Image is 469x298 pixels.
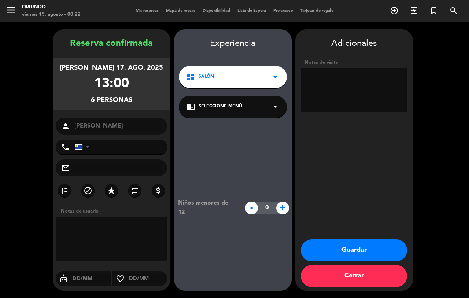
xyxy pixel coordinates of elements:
[301,239,407,261] button: Guardar
[75,140,92,154] div: Uruguay: +598
[130,186,139,195] i: repeat
[199,103,242,110] span: Seleccione Menú
[390,6,399,15] i: add_circle_outline
[199,73,214,81] span: Salón
[128,274,167,283] input: DD/MM
[234,9,270,13] span: Lista de Espera
[61,143,70,151] i: phone
[301,59,407,66] div: Notas de visita
[271,102,280,111] i: arrow_drop_down
[57,207,170,215] div: Notas de usuario
[22,11,81,18] div: viernes 15. agosto - 00:22
[132,9,162,13] span: Mis reservas
[301,265,407,287] button: Cerrar
[186,102,195,111] i: chrome_reader_mode
[107,186,116,195] i: star
[5,4,16,18] button: menu
[429,6,438,15] i: turned_in_not
[60,63,163,73] div: [PERSON_NAME] 17, ago. 2025
[449,6,458,15] i: search
[22,4,81,11] div: Oriundo
[84,186,92,195] i: block
[60,186,69,195] i: outlined_flag
[72,274,111,283] input: DD/MM
[53,37,170,51] div: Reserva confirmada
[245,202,258,214] span: -
[301,37,407,51] div: Adicionales
[410,6,418,15] i: exit_to_app
[112,274,128,283] i: favorite_border
[94,73,129,95] div: 13:00
[271,73,280,81] i: arrow_drop_down
[186,73,195,81] i: dashboard
[297,9,337,13] span: Tarjetas de regalo
[162,9,199,13] span: Mapa de mesas
[91,95,132,106] div: 6 personas
[56,274,72,283] i: cake
[276,202,289,214] span: +
[199,9,234,13] span: Disponibilidad
[61,163,70,172] i: mail_outline
[5,4,16,15] i: menu
[61,122,70,130] i: person
[270,9,297,13] span: Pre-acceso
[154,186,163,195] i: attach_money
[174,37,292,51] div: Experiencia
[173,198,241,217] div: Niños menores de 12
